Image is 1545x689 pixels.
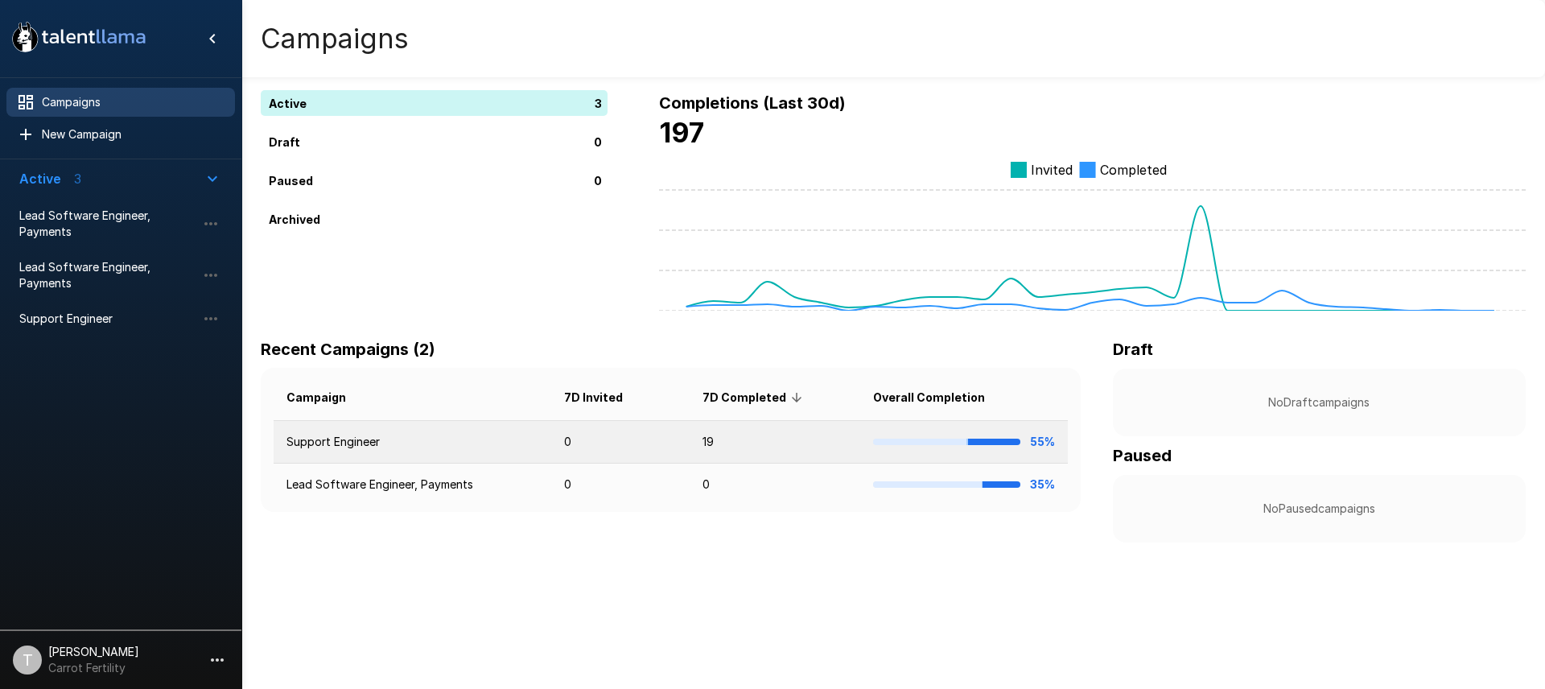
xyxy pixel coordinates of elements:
b: 55% [1030,435,1055,448]
td: 0 [690,464,860,506]
td: 0 [551,464,689,506]
b: Recent Campaigns (2) [261,340,435,359]
p: No Draft campaigns [1139,394,1500,411]
span: Campaign [286,388,367,407]
span: Overall Completion [873,388,1006,407]
td: Lead Software Engineer, Payments [274,464,551,506]
td: 0 [551,421,689,464]
b: 35% [1030,477,1055,491]
b: 197 [659,116,704,149]
p: No Paused campaigns [1139,501,1500,517]
p: 3 [595,95,602,112]
span: 7D Completed [702,388,807,407]
p: 0 [594,134,602,151]
b: Completions (Last 30d) [659,93,846,113]
b: Draft [1113,340,1153,359]
h4: Campaigns [261,22,409,56]
span: 7D Invited [564,388,644,407]
td: Support Engineer [274,421,551,464]
td: 19 [690,421,860,464]
b: Paused [1113,446,1172,465]
p: 0 [594,172,602,189]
